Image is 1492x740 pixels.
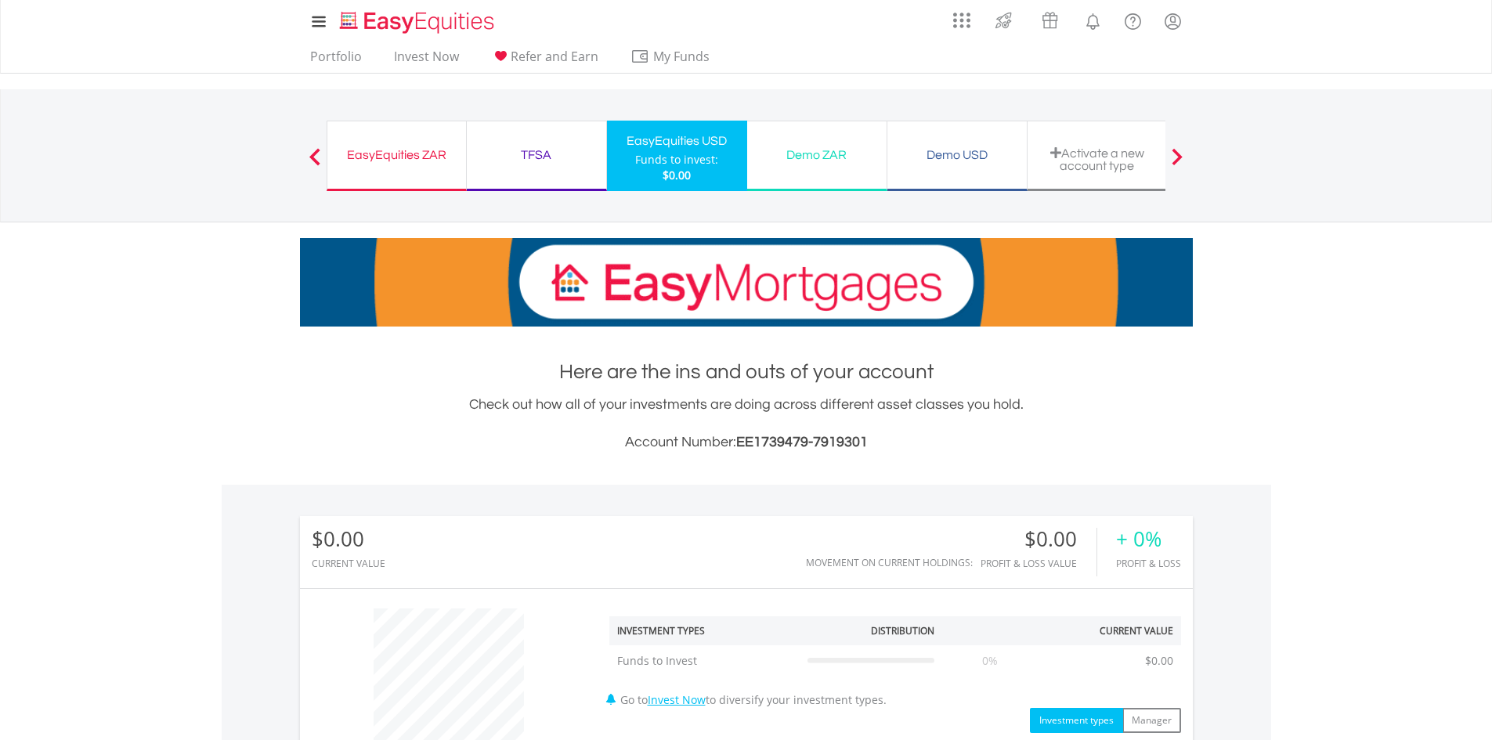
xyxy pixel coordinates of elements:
[1153,4,1193,38] a: My Profile
[943,4,981,29] a: AppsGrid
[300,358,1193,386] h1: Here are the ins and outs of your account
[304,49,368,73] a: Portfolio
[300,394,1193,453] div: Check out how all of your investments are doing across different asset classes you hold.
[663,168,691,182] span: $0.00
[511,48,598,65] span: Refer and Earn
[337,9,500,35] img: EasyEquities_Logo.png
[897,144,1017,166] div: Demo USD
[312,528,385,550] div: $0.00
[953,12,970,29] img: grid-menu-icon.svg
[312,558,385,569] div: CURRENT VALUE
[942,645,1038,677] td: 0%
[871,624,934,637] div: Distribution
[1073,4,1113,35] a: Notifications
[1116,558,1181,569] div: Profit & Loss
[334,4,500,35] a: Home page
[635,152,718,168] div: Funds to invest:
[1037,8,1063,33] img: vouchers-v2.svg
[300,431,1193,453] h3: Account Number:
[485,49,605,73] a: Refer and Earn
[1122,708,1181,733] button: Manager
[981,558,1096,569] div: Profit & Loss Value
[1038,616,1181,645] th: Current Value
[630,46,733,67] span: My Funds
[991,8,1017,33] img: thrive-v2.svg
[648,692,706,707] a: Invest Now
[806,558,973,568] div: Movement on Current Holdings:
[1027,4,1073,33] a: Vouchers
[1137,645,1181,677] td: $0.00
[609,645,800,677] td: Funds to Invest
[300,238,1193,327] img: EasyMortage Promotion Banner
[598,601,1193,733] div: Go to to diversify your investment types.
[1116,528,1181,550] div: + 0%
[388,49,465,73] a: Invest Now
[616,130,738,152] div: EasyEquities USD
[757,144,877,166] div: Demo ZAR
[1113,4,1153,35] a: FAQ's and Support
[736,435,868,449] span: EE1739479-7919301
[1037,146,1158,172] div: Activate a new account type
[981,528,1096,550] div: $0.00
[476,144,597,166] div: TFSA
[609,616,800,645] th: Investment Types
[1030,708,1123,733] button: Investment types
[337,144,457,166] div: EasyEquities ZAR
